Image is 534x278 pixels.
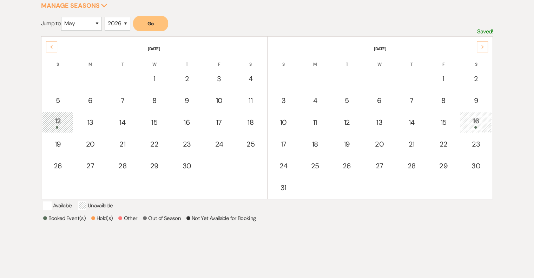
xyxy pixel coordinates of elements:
button: Manage Seasons [41,2,107,9]
p: Saved! [477,27,493,36]
div: 13 [367,117,392,128]
div: 12 [46,116,70,129]
th: W [363,53,396,67]
div: 24 [207,139,231,149]
div: 8 [431,95,455,106]
div: 21 [111,139,134,149]
div: 20 [367,139,392,149]
div: 6 [78,95,103,106]
div: 12 [335,117,359,128]
div: 14 [400,117,423,128]
div: 9 [464,95,488,106]
div: 26 [335,161,359,171]
div: 15 [431,117,455,128]
th: F [428,53,459,67]
div: 2 [174,73,199,84]
th: T [396,53,427,67]
p: Out of Season [143,214,181,222]
th: [DATE] [268,37,492,52]
div: 22 [143,139,166,149]
div: 25 [303,161,327,171]
div: 25 [239,139,262,149]
div: 29 [431,161,455,171]
div: 21 [400,139,423,149]
div: 10 [272,117,295,128]
th: T [107,53,138,67]
th: T [171,53,203,67]
div: 2 [464,73,488,84]
div: 15 [143,117,166,128]
div: 30 [174,161,199,171]
p: Other [118,214,137,222]
th: [DATE] [42,37,266,52]
p: Unavailable [78,201,113,210]
div: 18 [239,117,262,128]
div: 5 [46,95,70,106]
div: 9 [174,95,199,106]
th: M [299,53,330,67]
div: 17 [272,139,295,149]
div: 19 [46,139,70,149]
p: Available [43,201,72,210]
th: S [268,53,299,67]
div: 14 [111,117,134,128]
div: 7 [400,95,423,106]
div: 20 [78,139,103,149]
div: 17 [207,117,231,128]
div: 27 [78,161,103,171]
button: Go [133,16,168,31]
p: Booked Event(s) [43,214,86,222]
div: 1 [431,73,455,84]
div: 29 [143,161,166,171]
div: 24 [272,161,295,171]
th: M [74,53,106,67]
div: 27 [367,161,392,171]
th: S [460,53,492,67]
th: W [139,53,170,67]
div: 22 [431,139,455,149]
div: 4 [239,73,262,84]
div: 6 [367,95,392,106]
div: 23 [464,139,488,149]
div: 18 [303,139,327,149]
div: 4 [303,95,327,106]
div: 19 [335,139,359,149]
div: 30 [464,161,488,171]
div: 28 [111,161,134,171]
div: 26 [46,161,70,171]
div: 7 [111,95,134,106]
div: 3 [207,73,231,84]
p: Not Yet Available for Booking [186,214,256,222]
div: 28 [400,161,423,171]
p: Hold(s) [91,214,113,222]
div: 5 [335,95,359,106]
th: S [235,53,266,67]
span: Jump to: [41,20,61,27]
div: 10 [207,95,231,106]
th: T [331,53,363,67]
div: 31 [272,182,295,193]
th: F [204,53,235,67]
th: S [42,53,74,67]
div: 11 [239,95,262,106]
div: 16 [174,117,199,128]
div: 8 [143,95,166,106]
div: 11 [303,117,327,128]
div: 1 [143,73,166,84]
div: 23 [174,139,199,149]
div: 16 [464,116,488,129]
div: 13 [78,117,103,128]
div: 3 [272,95,295,106]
